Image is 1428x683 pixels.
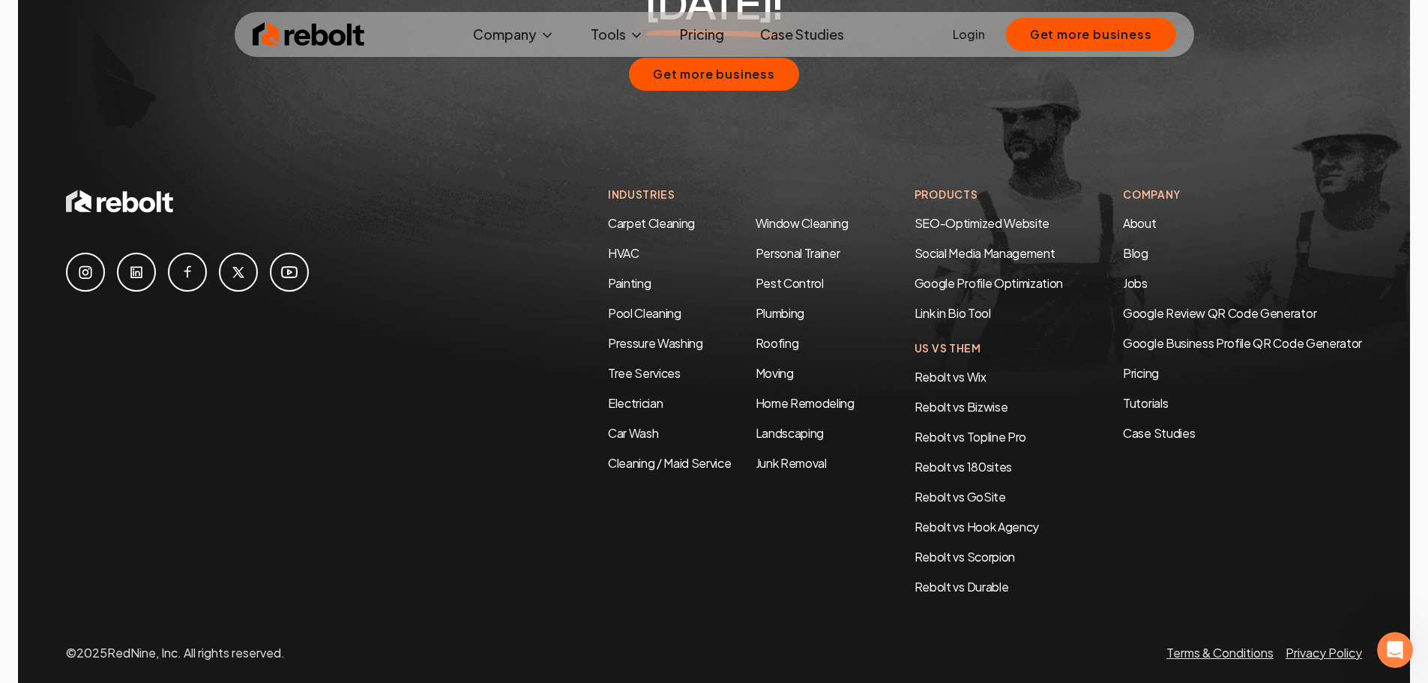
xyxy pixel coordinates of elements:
[66,644,285,662] p: © 2025 RedNine, Inc. All rights reserved.
[748,19,856,49] a: Case Studies
[915,549,1015,565] a: Rebolt vs Scorpion
[1123,335,1362,351] a: Google Business Profile QR Code Generator
[1123,364,1362,382] a: Pricing
[1123,215,1156,231] a: About
[1123,275,1148,291] a: Jobs
[1006,18,1176,51] button: Get more business
[756,455,827,471] a: Junk Removal
[253,19,365,49] img: Rebolt Logo
[756,305,804,321] a: Plumbing
[608,425,658,441] a: Car Wash
[1123,187,1362,202] h4: Company
[1123,424,1362,442] a: Case Studies
[608,335,703,351] a: Pressure Washing
[579,19,656,49] button: Tools
[608,275,651,291] a: Painting
[608,215,695,231] a: Carpet Cleaning
[608,395,663,411] a: Electrician
[756,425,824,441] a: Landscaping
[756,275,824,291] a: Pest Control
[608,455,732,471] a: Cleaning / Maid Service
[915,429,1026,445] a: Rebolt vs Topline Pro
[915,305,991,321] a: Link in Bio Tool
[629,58,799,91] button: Get more business
[608,245,639,261] a: HVAC
[1123,245,1148,261] a: Blog
[608,365,681,381] a: Tree Services
[608,187,855,202] h4: Industries
[915,579,1009,595] a: Rebolt vs Durable
[1123,394,1362,412] a: Tutorials
[915,519,1039,535] a: Rebolt vs Hook Agency
[756,335,799,351] a: Roofing
[915,215,1049,231] a: SEO-Optimized Website
[915,399,1008,415] a: Rebolt vs Bizwise
[915,187,1063,202] h4: Products
[668,19,736,49] a: Pricing
[756,215,849,231] a: Window Cleaning
[915,489,1006,505] a: Rebolt vs GoSite
[1286,645,1362,661] a: Privacy Policy
[756,245,840,261] a: Personal Trainer
[915,369,986,385] a: Rebolt vs Wix
[915,340,1063,356] h4: Us Vs Them
[915,459,1012,475] a: Rebolt vs 180sites
[915,275,1063,291] a: Google Profile Optimization
[1166,645,1274,661] a: Terms & Conditions
[608,305,681,321] a: Pool Cleaning
[461,19,567,49] button: Company
[1377,632,1413,668] iframe: Intercom live chat
[915,245,1055,261] a: Social Media Management
[1123,305,1316,321] a: Google Review QR Code Generator
[756,365,794,381] a: Moving
[953,25,985,43] a: Login
[756,395,855,411] a: Home Remodeling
